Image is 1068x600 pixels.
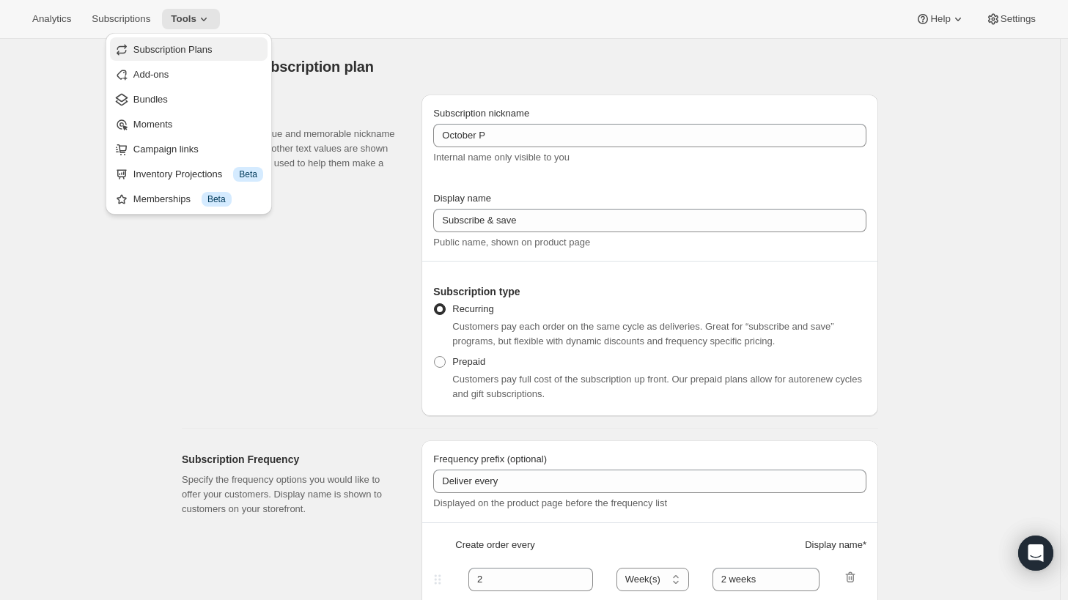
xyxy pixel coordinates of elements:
[433,284,866,299] h2: Subscription type
[1001,13,1036,25] span: Settings
[110,137,268,160] button: Campaign links
[207,193,226,205] span: Beta
[239,168,257,180] span: Beta
[907,9,973,29] button: Help
[433,152,570,163] span: Internal name only visible to you
[133,44,213,55] span: Subscription Plans
[433,453,547,464] span: Frequency prefix (optional)
[712,568,820,591] input: 1 month
[455,538,534,552] span: Create order every
[133,192,263,207] div: Memberships
[433,108,529,119] span: Subscription nickname
[83,9,159,29] button: Subscriptions
[110,112,268,136] button: Moments
[133,69,169,80] span: Add-ons
[1018,536,1053,571] div: Open Intercom Messenger
[133,119,172,130] span: Moments
[23,9,80,29] button: Analytics
[452,356,485,367] span: Prepaid
[110,62,268,86] button: Add-ons
[92,13,150,25] span: Subscriptions
[182,473,398,516] p: Specify the frequency options you would like to offer your customers. Display name is shown to cu...
[133,167,263,182] div: Inventory Projections
[110,87,268,111] button: Bundles
[133,94,168,105] span: Bundles
[433,470,866,493] input: Deliver every
[133,144,199,155] span: Campaign links
[182,106,398,121] h2: Basic Info
[433,497,667,508] span: Displayed on the product page before the frequency list
[205,59,374,75] span: Create subscription plan
[433,237,590,248] span: Public name, shown on product page
[930,13,950,25] span: Help
[182,452,398,467] h2: Subscription Frequency
[110,187,268,210] button: Memberships
[452,374,862,399] span: Customers pay full cost of the subscription up front. Our prepaid plans allow for autorenew cycle...
[162,9,220,29] button: Tools
[805,538,866,552] span: Display name *
[452,321,833,347] span: Customers pay each order on the same cycle as deliveries. Great for “subscribe and save” programs...
[182,127,398,185] p: Give your plan a unique and memorable nickname for internal staff. The other text values are show...
[32,13,71,25] span: Analytics
[433,124,866,147] input: Subscribe & Save
[110,37,268,61] button: Subscription Plans
[452,303,493,314] span: Recurring
[110,162,268,185] button: Inventory Projections
[433,209,866,232] input: Subscribe & Save
[977,9,1045,29] button: Settings
[171,13,196,25] span: Tools
[433,193,491,204] span: Display name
